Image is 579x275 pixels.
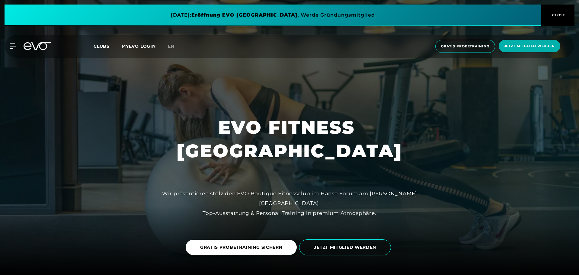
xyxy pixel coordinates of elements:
span: en [168,43,174,49]
div: Wir präsentieren stolz den EVO Boutique Fitnessclub im Hanse Forum am [PERSON_NAME][GEOGRAPHIC_DA... [154,189,425,218]
a: en [168,43,182,50]
a: Gratis Probetraining [433,40,497,53]
a: GRATIS PROBETRAINING SICHERN [186,235,299,260]
a: MYEVO LOGIN [122,43,156,49]
span: JETZT MITGLIED WERDEN [314,244,376,251]
span: GRATIS PROBETRAINING SICHERN [200,244,283,251]
a: JETZT MITGLIED WERDEN [299,235,393,260]
a: Jetzt Mitglied werden [497,40,562,53]
span: Jetzt Mitglied werden [504,43,555,49]
span: CLOSE [551,12,565,18]
span: Clubs [94,43,110,49]
span: Gratis Probetraining [441,44,489,49]
button: CLOSE [541,5,574,26]
h1: EVO FITNESS [GEOGRAPHIC_DATA] [177,116,402,163]
a: Clubs [94,43,122,49]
